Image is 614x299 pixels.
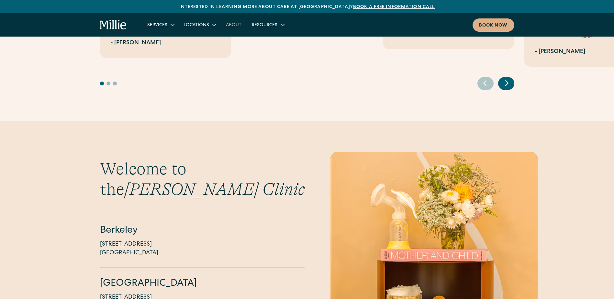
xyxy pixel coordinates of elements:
div: - [PERSON_NAME] [535,48,585,56]
div: - [PERSON_NAME] [110,39,161,48]
p: [STREET_ADDRESS] [GEOGRAPHIC_DATA] [100,240,158,258]
div: Next slide [498,77,514,90]
div: Locations [184,22,209,29]
a: home [100,20,127,30]
div: Previous slide [477,77,494,90]
div: Locations [179,19,221,30]
h3: Welcome to the [100,159,305,199]
a: Book now [473,18,514,32]
button: Go to slide 2 [106,82,110,85]
a: [GEOGRAPHIC_DATA] [100,279,197,289]
div: Resources [252,22,277,29]
div: Services [142,19,179,30]
button: Go to slide 1 [100,82,104,85]
span: [PERSON_NAME] Clinic [124,180,305,199]
a: Berkeley [100,226,138,236]
a: Book a free information call [353,5,435,9]
a: [STREET_ADDRESS][GEOGRAPHIC_DATA] [100,240,158,258]
div: Services [147,22,167,29]
button: Go to slide 3 [113,82,117,85]
div: Book now [479,22,508,29]
a: About [221,19,247,30]
div: Resources [247,19,289,30]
